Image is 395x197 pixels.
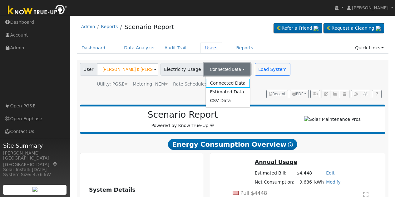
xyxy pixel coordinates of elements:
[205,96,250,105] a: CSV Data
[255,159,297,165] u: Annual Usage
[101,24,118,29] a: Reports
[173,81,229,86] span: Alias: HE1
[376,26,381,31] img: retrieve
[255,63,290,76] button: Load System
[322,90,330,99] button: Edit User
[81,24,95,29] a: Admin
[266,90,288,99] button: Recent
[330,90,340,99] button: Multi-Series Graph
[350,42,388,54] a: Quick Links
[310,90,320,99] button: Generate Report Link
[3,166,67,173] div: Solar Install: [DATE]
[32,187,37,192] img: retrieve
[372,90,382,99] a: Help Link
[3,155,67,168] div: [GEOGRAPHIC_DATA], [GEOGRAPHIC_DATA]
[314,26,318,31] img: retrieve
[326,170,334,175] a: Edit
[204,63,250,76] button: Connected Data
[205,79,250,87] a: Connected Data
[3,150,67,156] div: [PERSON_NAME]
[313,178,325,187] td: kWh
[288,142,293,147] i: Show Help
[83,110,283,129] div: Powered by Know True-Up ®
[205,88,250,96] a: Estimated Data
[80,63,97,76] span: User
[97,81,127,87] div: Utility: PG&E
[5,3,70,17] img: Know True-Up
[124,23,174,31] a: Scenario Report
[254,178,295,187] td: Net Consumption:
[77,42,110,54] a: Dashboard
[292,92,304,96] span: PDF
[52,162,58,167] a: Map
[160,63,205,76] span: Electricity Usage
[361,90,370,99] button: Settings
[160,42,191,54] a: Audit Trail
[323,23,384,34] a: Request a Cleaning
[352,5,388,10] span: [PERSON_NAME]
[254,169,295,178] td: Estimated Bill:
[200,42,222,54] a: Users
[86,110,279,120] h2: Scenario Report
[119,42,160,54] a: Data Analyzer
[351,90,361,99] button: Export Interval Data
[232,42,258,54] a: Reports
[240,190,267,196] text: Pull $4448
[340,90,349,99] button: Login As
[133,81,168,87] div: Metering: NEM
[89,187,136,193] u: System Details
[304,116,361,123] img: Solar Maintenance Pros
[274,23,322,34] a: Refer a Friend
[3,141,67,150] span: Site Summary
[326,180,341,185] a: Modify
[3,171,67,178] div: System Size: 4.76 kW
[295,178,313,187] td: 9,686
[295,169,313,178] td: $4,448
[290,90,309,99] button: PDF
[97,63,158,76] input: Select a User
[168,139,297,150] span: Energy Consumption Overview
